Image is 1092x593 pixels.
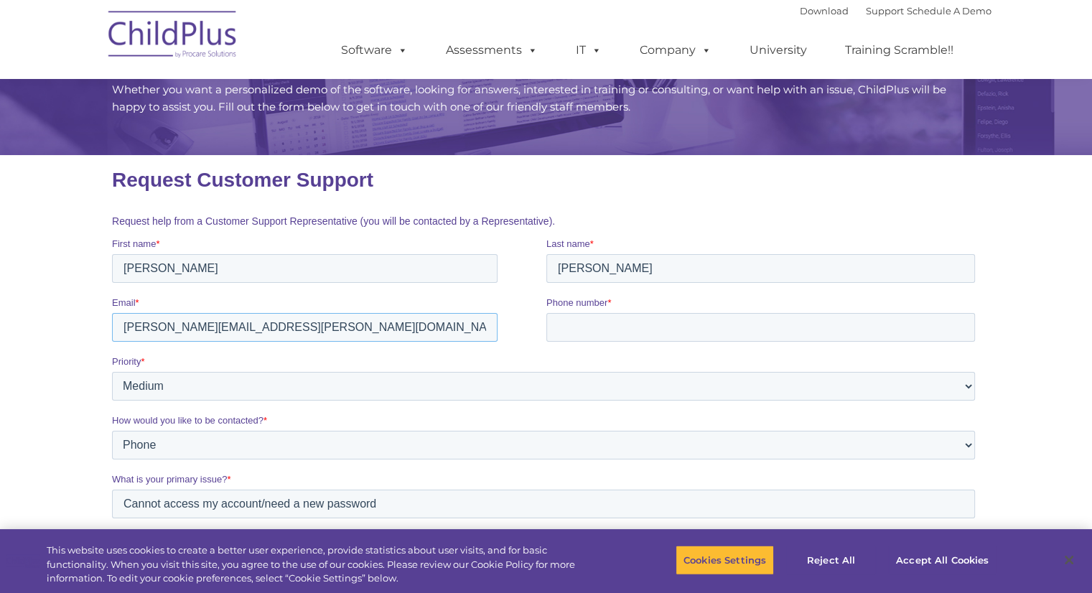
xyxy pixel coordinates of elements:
[907,5,991,17] a: Schedule A Demo
[101,1,245,73] img: ChildPlus by Procare Solutions
[888,545,997,575] button: Accept All Cookies
[735,36,821,65] a: University
[431,36,552,65] a: Assessments
[676,545,774,575] button: Cookies Settings
[1053,544,1085,576] button: Close
[561,36,616,65] a: IT
[625,36,726,65] a: Company
[786,545,876,575] button: Reject All
[112,83,946,113] span: Whether you want a personalized demo of the software, looking for answers, interested in training...
[800,5,991,17] font: |
[327,36,422,65] a: Software
[800,5,849,17] a: Download
[866,5,904,17] a: Support
[831,36,968,65] a: Training Scramble!!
